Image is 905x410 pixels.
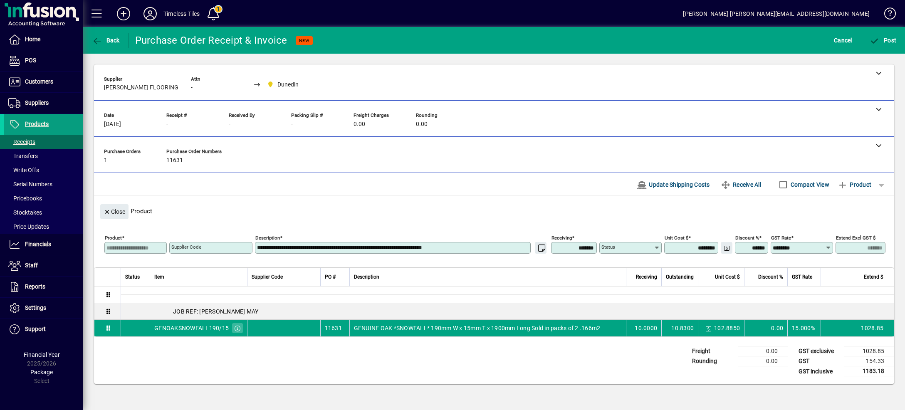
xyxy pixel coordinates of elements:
[171,244,201,250] mat-label: Supplier Code
[25,121,49,127] span: Products
[320,320,349,336] td: 11631
[98,207,131,215] app-page-header-button: Close
[135,34,287,47] div: Purchase Order Receipt & Invoice
[8,153,38,159] span: Transfers
[4,72,83,92] a: Customers
[30,369,53,375] span: Package
[100,204,129,219] button: Close
[163,7,200,20] div: Timeless Tiles
[229,121,230,128] span: -
[354,121,365,128] span: 0.00
[25,36,40,42] span: Home
[354,272,379,282] span: Description
[4,50,83,71] a: POS
[744,320,787,336] td: 0.00
[844,346,894,356] td: 1028.85
[884,37,888,44] span: P
[794,346,844,356] td: GST exclusive
[92,37,120,44] span: Back
[838,178,871,191] span: Product
[110,6,137,21] button: Add
[104,121,121,128] span: [DATE]
[4,298,83,319] a: Settings
[844,366,894,377] td: 1183.18
[844,356,894,366] td: 154.33
[789,180,829,189] label: Compact View
[864,272,883,282] span: Extend $
[8,195,42,202] span: Pricebooks
[25,283,45,290] span: Reports
[265,79,302,90] span: Dunedin
[25,304,46,311] span: Settings
[878,2,895,29] a: Knowledge Base
[721,178,761,191] span: Receive All
[4,177,83,191] a: Serial Numbers
[325,272,336,282] span: PO #
[166,121,168,128] span: -
[25,262,38,269] span: Staff
[105,235,122,241] mat-label: Product
[715,272,740,282] span: Unit Cost $
[4,93,83,114] a: Suppliers
[688,346,738,356] td: Freight
[832,33,854,48] button: Cancel
[24,351,60,358] span: Financial Year
[794,356,844,366] td: GST
[25,326,46,332] span: Support
[8,138,35,145] span: Receipts
[771,235,791,241] mat-label: GST rate
[125,272,140,282] span: Status
[702,322,714,334] button: Change Price Levels
[787,320,821,336] td: 15.000%
[717,177,764,192] button: Receive All
[714,324,740,332] span: 102.8850
[4,220,83,234] a: Price Updates
[8,167,39,173] span: Write Offs
[4,319,83,340] a: Support
[154,272,164,282] span: Item
[794,366,844,377] td: GST inclusive
[4,191,83,205] a: Pricebooks
[834,34,852,47] span: Cancel
[666,272,694,282] span: Outstanding
[90,33,122,48] button: Back
[25,241,51,247] span: Financials
[688,356,738,366] td: Rounding
[758,272,783,282] span: Discount %
[191,84,193,91] span: -
[551,235,572,241] mat-label: Receiving
[4,149,83,163] a: Transfers
[349,320,626,336] td: GENUINE OAK *SNOWFALL* 190mm W x 15mm T x 1900mm Long Sold in packs of 2 .166m2
[4,205,83,220] a: Stocktakes
[121,307,894,316] div: JOB REF: [PERSON_NAME] MAY
[870,37,897,44] span: ost
[636,272,657,282] span: Receiving
[637,178,710,191] span: Update Shipping Costs
[601,244,615,250] mat-label: Status
[833,177,875,192] button: Product
[255,235,280,241] mat-label: Description
[868,33,899,48] button: Post
[633,177,713,192] button: Update Shipping Costs
[104,157,107,164] span: 1
[25,78,53,85] span: Customers
[8,223,49,230] span: Price Updates
[735,235,759,241] mat-label: Discount %
[104,205,125,219] span: Close
[4,135,83,149] a: Receipts
[416,121,428,128] span: 0.00
[277,80,299,89] span: Dunedin
[25,57,36,64] span: POS
[792,272,812,282] span: GST Rate
[299,38,309,43] span: NEW
[836,235,875,241] mat-label: Extend excl GST $
[721,242,732,254] button: Change Price Levels
[665,235,688,241] mat-label: Unit Cost $
[25,99,49,106] span: Suppliers
[661,320,698,336] td: 10.8300
[137,6,163,21] button: Profile
[83,33,129,48] app-page-header-button: Back
[738,356,788,366] td: 0.00
[4,277,83,297] a: Reports
[104,84,178,91] span: [PERSON_NAME] FLOORING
